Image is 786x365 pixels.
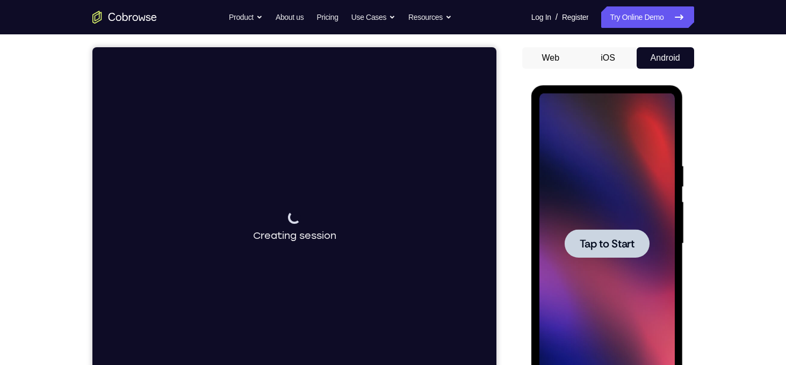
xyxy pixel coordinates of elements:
button: Android [637,47,694,69]
div: Creating session [161,164,244,196]
button: Web [522,47,580,69]
button: iOS [579,47,637,69]
a: Go to the home page [92,11,157,24]
button: Product [229,6,263,28]
a: Register [562,6,588,28]
span: / [556,11,558,24]
a: Log In [531,6,551,28]
a: About us [276,6,304,28]
button: Resources [408,6,452,28]
button: Tap to Start [33,144,118,172]
button: Use Cases [351,6,395,28]
a: Pricing [316,6,338,28]
a: Try Online Demo [601,6,694,28]
span: Tap to Start [48,153,103,164]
